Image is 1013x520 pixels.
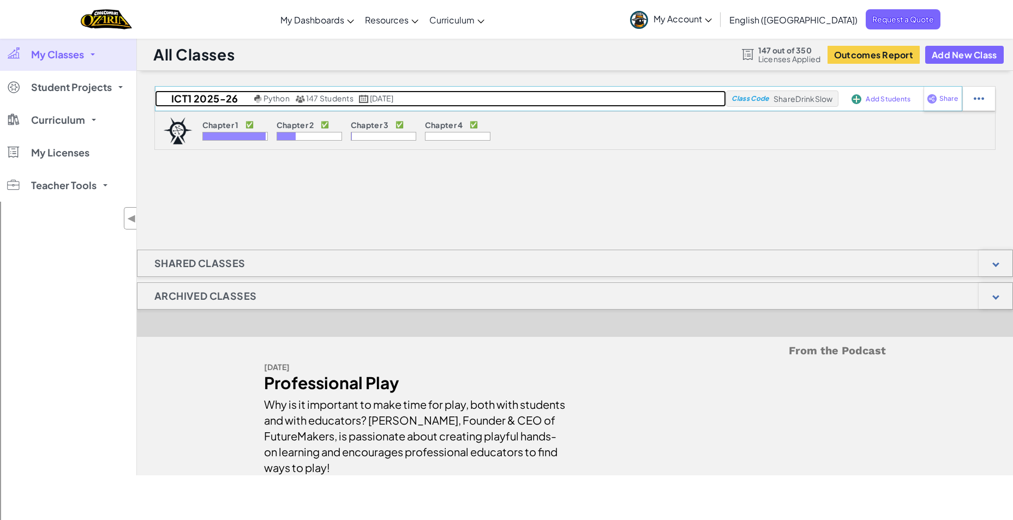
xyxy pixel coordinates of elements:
[424,5,490,34] a: Curriculum
[4,4,61,14] i: colored_overlay
[758,55,821,63] span: Licenses Applied
[828,46,920,64] button: Outcomes Report
[127,210,136,226] span: ◀
[732,95,769,102] span: Class Code
[31,50,84,59] span: My Classes
[866,96,910,102] span: Add Students
[866,9,940,29] a: Request a Quote
[153,44,235,65] h1: All Classes
[81,8,131,31] img: Home
[729,14,858,26] span: English ([GEOGRAPHIC_DATA])
[758,46,821,55] span: 147 out of 350
[4,24,55,33] i: sort_by_alpha
[654,13,712,25] span: My Account
[927,94,937,104] img: IconShare_Purple.svg
[31,180,97,190] span: Teacher Tools
[4,34,1009,44] div: Sort A > Z
[774,94,833,104] span: ShareDrinkSlow
[370,93,393,103] span: [DATE]
[852,94,861,104] img: IconAddStudents.svg
[31,82,112,92] span: Student Projects
[429,14,475,26] span: Curriculum
[359,95,369,103] img: calendar.svg
[630,11,648,29] img: avatar
[4,4,1009,14] div: Color overlay
[625,2,717,37] a: My Account
[4,14,70,23] i: document_scanner
[31,148,89,158] span: My Licenses
[4,14,1009,24] div: Create word bank
[31,115,85,125] span: Curriculum
[155,90,251,107] h2: ICT1 2025-26
[155,90,726,107] a: ICT1 2025-26 Python 147 Students [DATE]
[295,95,305,103] img: MultipleUsers.png
[81,8,131,31] a: Ozaria by CodeCombat logo
[359,5,424,34] a: Resources
[925,46,1004,64] button: Add New Class
[263,93,290,103] span: Python
[280,14,344,26] span: My Dashboards
[306,93,353,103] span: 147 Students
[4,63,59,72] i: move_to_folder
[254,95,262,103] img: python.png
[275,5,359,34] a: My Dashboards
[724,5,863,34] a: English ([GEOGRAPHIC_DATA])
[939,95,958,102] span: Share
[4,44,46,53] i: access_time
[4,73,1009,83] div: Move To ...
[365,14,409,26] span: Resources
[4,53,1009,63] div: Sort New > Old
